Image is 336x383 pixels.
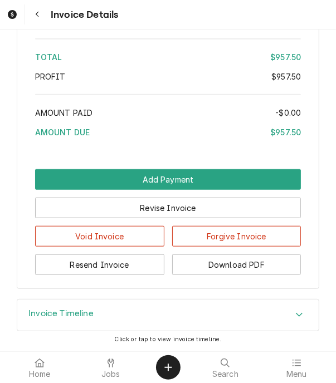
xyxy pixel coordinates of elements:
div: Accordion Header [17,299,319,331]
a: Jobs [76,354,146,381]
div: Amount Due [35,126,301,138]
div: Total [35,51,301,63]
a: Search [191,354,261,381]
div: Button Group [35,169,301,275]
a: Menu [261,354,332,381]
button: Forgive Invoice [172,226,301,247]
button: Create Object [156,355,181,380]
button: Void Invoice [35,226,164,247]
button: Add Payment [35,169,301,190]
button: Revise Invoice [35,198,301,218]
a: Home [4,354,75,381]
div: $957.50 [270,126,301,138]
span: Home [29,370,51,379]
span: Invoice Details [47,7,118,22]
div: Button Group Row [35,169,301,190]
div: $957.50 [270,51,301,63]
div: Button Group Row [35,218,301,247]
span: Total [35,52,62,62]
div: Profit [35,71,301,82]
button: Resend Invoice [35,254,164,275]
span: Click or tap to view invoice timeline. [114,336,221,343]
button: Navigate back [27,4,47,24]
div: $957.50 [271,71,301,82]
span: Amount Due [35,127,90,137]
span: Menu [286,370,307,379]
button: Download PDF [172,254,301,275]
a: Go to Invoices [2,4,22,24]
button: Accordion Details Expand Trigger [17,299,319,331]
span: Profit [35,72,66,81]
div: Amount Paid [35,107,301,119]
div: Button Group Row [35,247,301,275]
div: -$0.00 [275,107,301,119]
h3: Invoice Timeline [28,308,94,319]
div: Invoice Timeline [17,299,319,331]
div: Button Group Row [35,190,301,218]
span: Jobs [101,370,120,379]
span: Search [212,370,238,379]
span: Amount Paid [35,108,93,117]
